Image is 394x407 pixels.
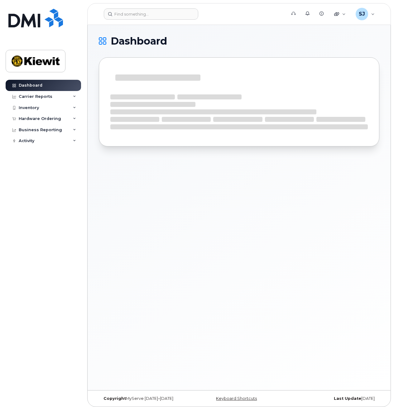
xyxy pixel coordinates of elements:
[216,396,257,401] a: Keyboard Shortcuts
[111,36,167,46] span: Dashboard
[103,396,126,401] strong: Copyright
[334,396,361,401] strong: Last Update
[286,396,379,401] div: [DATE]
[99,396,192,401] div: MyServe [DATE]–[DATE]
